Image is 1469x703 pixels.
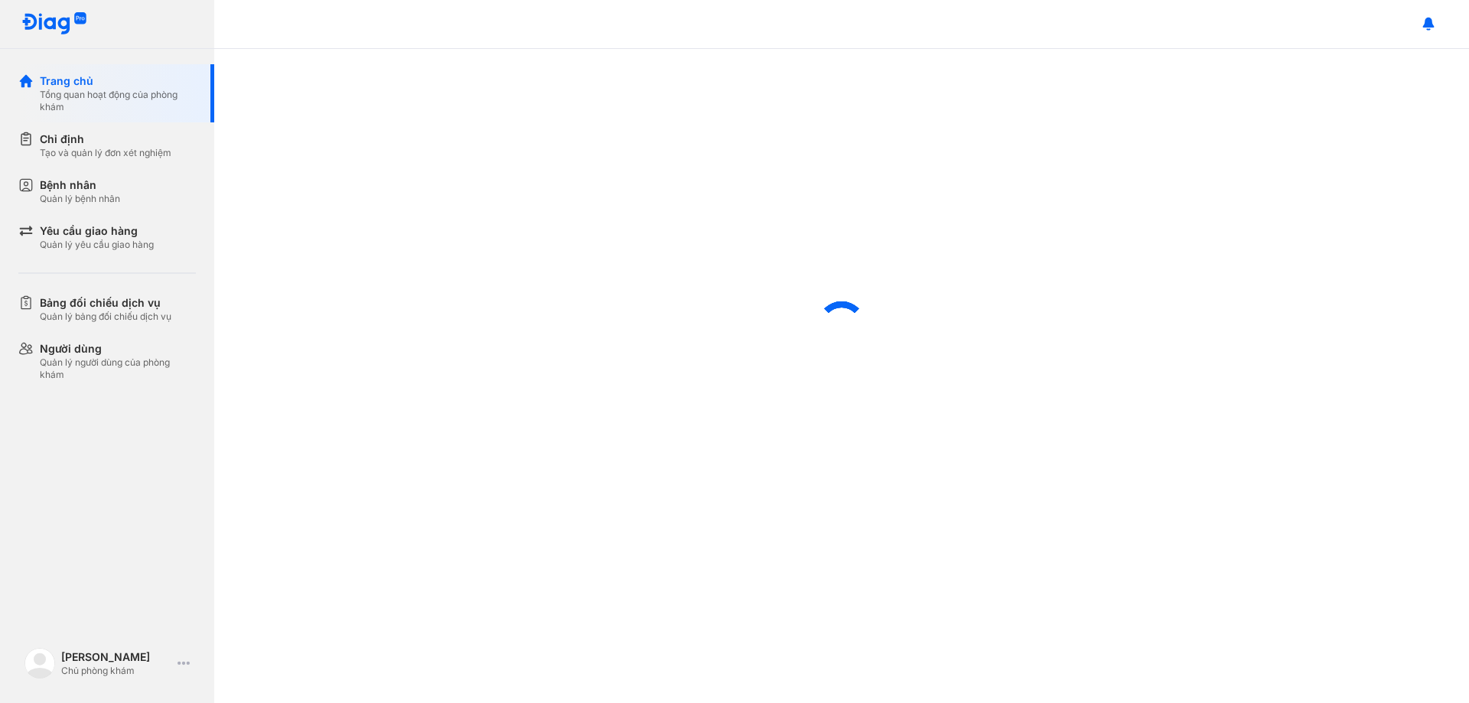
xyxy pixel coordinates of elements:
[40,132,171,147] div: Chỉ định
[24,648,55,679] img: logo
[40,311,171,323] div: Quản lý bảng đối chiếu dịch vụ
[61,649,171,665] div: [PERSON_NAME]
[40,147,171,159] div: Tạo và quản lý đơn xét nghiệm
[40,295,171,311] div: Bảng đối chiếu dịch vụ
[40,223,154,239] div: Yêu cầu giao hàng
[40,239,154,251] div: Quản lý yêu cầu giao hàng
[40,89,196,113] div: Tổng quan hoạt động của phòng khám
[40,356,196,381] div: Quản lý người dùng của phòng khám
[40,177,120,193] div: Bệnh nhân
[61,665,171,677] div: Chủ phòng khám
[21,12,87,36] img: logo
[40,73,196,89] div: Trang chủ
[40,341,196,356] div: Người dùng
[40,193,120,205] div: Quản lý bệnh nhân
